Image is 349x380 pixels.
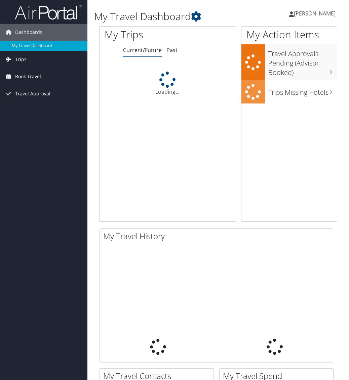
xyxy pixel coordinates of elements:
a: Trips Missing Hotels [241,80,337,104]
span: Trips [15,51,27,68]
span: Dashboards [15,24,42,41]
h3: Travel Approvals Pending (Advisor Booked) [268,46,337,77]
span: Travel Approval [15,85,50,102]
h1: My Travel Dashboard [94,9,260,24]
h1: My Action Items [241,28,337,42]
span: [PERSON_NAME] [294,10,336,17]
img: airportal-logo.png [15,4,82,20]
span: Book Travel [15,68,41,85]
a: Travel Approvals Pending (Advisor Booked) [241,44,337,80]
a: Current/Future [123,46,162,54]
a: [PERSON_NAME] [289,3,342,24]
h3: Trips Missing Hotels [268,84,337,97]
h2: My Travel History [103,230,333,242]
a: Past [166,46,178,54]
div: Loading... [100,72,236,96]
h1: My Trips [105,28,174,42]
